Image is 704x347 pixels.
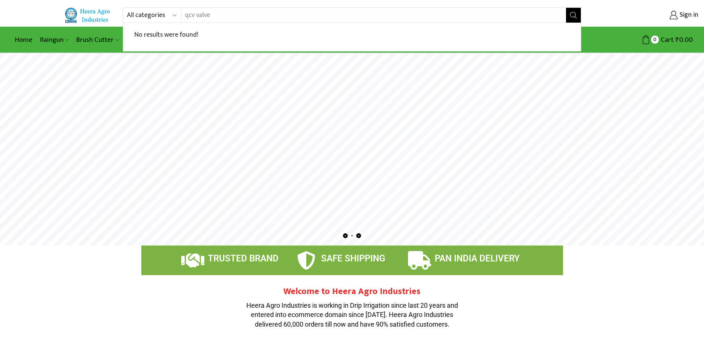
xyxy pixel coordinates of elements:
h2: Welcome to Heera Agro Industries [241,286,463,297]
a: Home [11,31,36,49]
a: Raingun [36,31,73,49]
button: Search button [566,8,581,23]
span: Sign in [678,10,698,20]
span: SAFE SHIPPING [321,253,385,264]
span: Cart [659,35,674,45]
p: Heera Agro Industries is working in Drip Irrigation since last 20 years and entered into ecommerc... [241,301,463,329]
span: TRUSTED BRAND [208,253,279,264]
span: ₹ [676,34,679,46]
span: PAN INDIA DELIVERY [435,253,520,264]
a: 0 Cart ₹0.00 [589,33,693,47]
bdi: 0.00 [676,34,693,46]
span: 0 [651,36,659,43]
a: Sign in [592,9,698,22]
input: Search for... [181,8,556,23]
div: No results were found! [123,30,581,40]
a: Brush Cutter [73,31,122,49]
